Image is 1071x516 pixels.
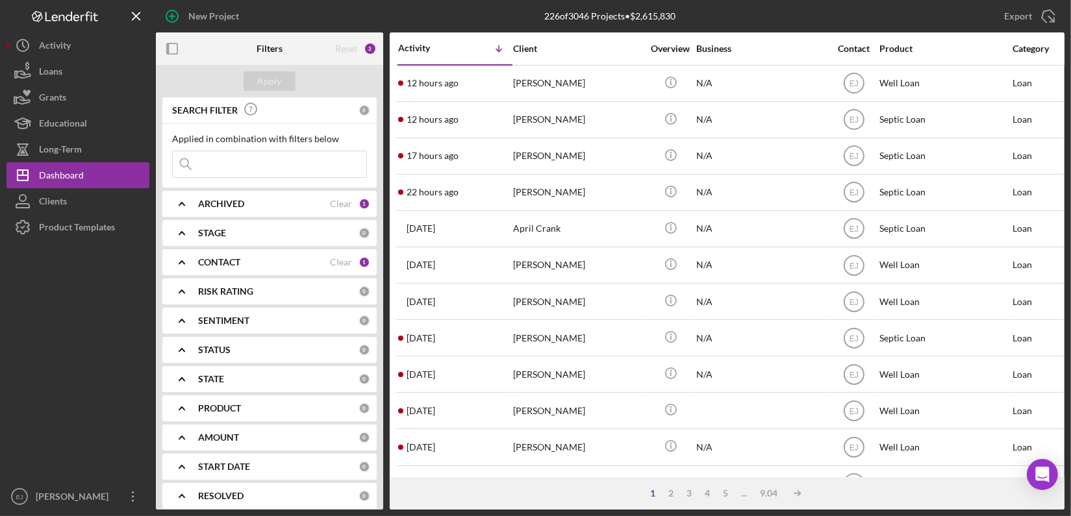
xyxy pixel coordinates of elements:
[39,32,71,62] div: Activity
[407,187,459,197] time: 2025-08-17 13:35
[735,488,754,498] div: ...
[244,71,296,91] button: Apply
[513,248,643,282] div: [PERSON_NAME]
[359,344,370,356] div: 0
[696,175,826,210] div: N/A
[696,139,826,173] div: N/A
[879,467,1009,501] div: Septic Loan
[359,402,370,414] div: 0
[198,432,239,443] b: AMOUNT
[198,491,244,501] b: RESOLVED
[407,297,435,307] time: 2025-08-15 20:10
[879,393,1009,428] div: Well Loan
[662,488,681,498] div: 2
[513,393,643,428] div: [PERSON_NAME]
[849,116,858,125] text: EJ
[6,162,149,188] button: Dashboard
[513,284,643,319] div: [PERSON_NAME]
[359,461,370,473] div: 0
[513,66,643,101] div: [PERSON_NAME]
[879,103,1009,137] div: Septic Loan
[6,214,149,240] button: Product Templates
[39,110,87,140] div: Educational
[879,175,1009,210] div: Septic Loan
[696,212,826,246] div: N/A
[6,110,149,136] button: Educational
[879,248,1009,282] div: Well Loan
[172,134,367,144] div: Applied in combination with filters below
[696,103,826,137] div: N/A
[644,488,662,498] div: 1
[39,188,67,217] div: Clients
[879,212,1009,246] div: Septic Loan
[39,136,82,166] div: Long-Term
[407,114,459,125] time: 2025-08-17 23:18
[407,260,435,270] time: 2025-08-15 21:34
[513,139,643,173] div: [PERSON_NAME]
[513,430,643,464] div: [PERSON_NAME]
[849,79,858,88] text: EJ
[879,321,1009,355] div: Septic Loan
[513,175,643,210] div: [PERSON_NAME]
[198,199,244,209] b: ARCHIVED
[849,443,858,452] text: EJ
[156,3,252,29] button: New Project
[198,257,240,267] b: CONTACT
[198,228,226,238] b: STAGE
[359,315,370,326] div: 0
[398,43,455,53] div: Activity
[513,212,643,246] div: April Crank
[407,78,459,88] time: 2025-08-17 23:40
[879,43,1009,54] div: Product
[6,58,149,84] button: Loans
[696,321,826,355] div: N/A
[696,248,826,282] div: N/A
[6,84,149,110] a: Grants
[6,136,149,162] a: Long-Term
[879,357,1009,391] div: Well Loan
[544,11,675,21] div: 226 of 3046 Projects • $2,615,830
[39,162,84,191] div: Dashboard
[359,256,370,268] div: 1
[198,286,253,297] b: RISK RATING
[359,432,370,443] div: 0
[407,369,435,380] time: 2025-08-15 16:47
[32,484,117,513] div: [PERSON_NAME]
[829,43,878,54] div: Contact
[39,58,62,88] div: Loans
[513,357,643,391] div: [PERSON_NAME]
[6,32,149,58] button: Activity
[407,333,435,343] time: 2025-08-15 18:11
[696,430,826,464] div: N/A
[754,488,785,498] div: 9.04
[364,42,377,55] div: 2
[696,467,826,501] div: N/A
[879,66,1009,101] div: Well Loan
[198,374,224,384] b: STATE
[991,3,1065,29] button: Export
[696,43,826,54] div: Business
[257,43,283,54] b: Filters
[6,188,149,214] button: Clients
[513,43,643,54] div: Client
[407,442,435,452] time: 2025-08-15 01:26
[681,488,699,498] div: 3
[6,484,149,510] button: EJ[PERSON_NAME]
[258,71,282,91] div: Apply
[696,66,826,101] div: N/A
[1027,459,1058,490] div: Open Intercom Messenger
[198,403,241,413] b: PRODUCT
[359,227,370,239] div: 0
[699,488,717,498] div: 4
[849,225,858,234] text: EJ
[198,345,231,355] b: STATUS
[849,406,858,415] text: EJ
[696,284,826,319] div: N/A
[330,257,352,267] div: Clear
[849,297,858,306] text: EJ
